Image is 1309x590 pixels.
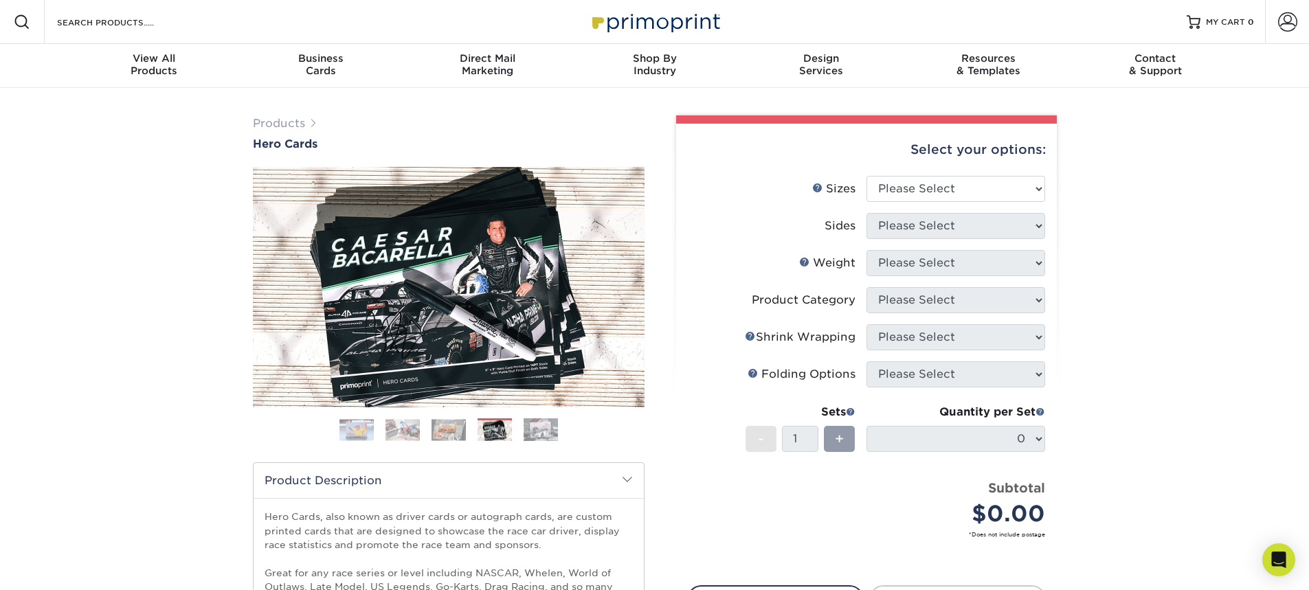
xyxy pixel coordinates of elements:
img: Hero Cards 04 [478,420,512,442]
span: Shop By [571,52,738,65]
img: Hero Cards 02 [385,419,420,440]
div: Services [738,52,905,77]
a: Products [253,117,305,130]
span: View All [71,52,238,65]
span: + [835,429,844,449]
div: Folding Options [748,366,855,383]
a: View AllProducts [71,44,238,88]
img: Hero Cards 04 [253,167,645,407]
div: Shrink Wrapping [745,329,855,345]
a: DesignServices [738,44,905,88]
img: Hero Cards 01 [339,419,374,440]
span: 0 [1248,17,1254,27]
span: Contact [1072,52,1239,65]
img: Primoprint [586,7,724,36]
span: Direct Mail [404,52,571,65]
small: *Does not include postage [698,530,1045,538]
a: Direct MailMarketing [404,44,571,88]
div: Cards [237,52,404,77]
div: Product Category [752,292,855,308]
div: & Support [1072,52,1239,77]
div: & Templates [905,52,1072,77]
div: Marketing [404,52,571,77]
a: Resources& Templates [905,44,1072,88]
img: Hero Cards 05 [524,418,558,442]
div: Products [71,52,238,77]
span: Business [237,52,404,65]
div: Industry [571,52,738,77]
div: Select your options: [687,124,1046,176]
span: - [758,429,764,449]
div: Sizes [812,181,855,197]
h2: Product Description [254,463,644,498]
input: SEARCH PRODUCTS..... [56,14,190,30]
span: Resources [905,52,1072,65]
div: Open Intercom Messenger [1262,543,1295,576]
div: Sets [746,404,855,420]
div: Weight [799,255,855,271]
div: $0.00 [877,497,1045,530]
span: MY CART [1206,16,1245,28]
strong: Subtotal [988,480,1045,495]
div: Quantity per Set [866,404,1045,420]
a: Shop ByIndustry [571,44,738,88]
img: Hero Cards 03 [432,419,466,440]
iframe: Google Customer Reviews [3,548,117,585]
div: Sides [825,218,855,234]
a: Hero Cards [253,137,645,150]
span: Design [738,52,905,65]
a: BusinessCards [237,44,404,88]
a: Contact& Support [1072,44,1239,88]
